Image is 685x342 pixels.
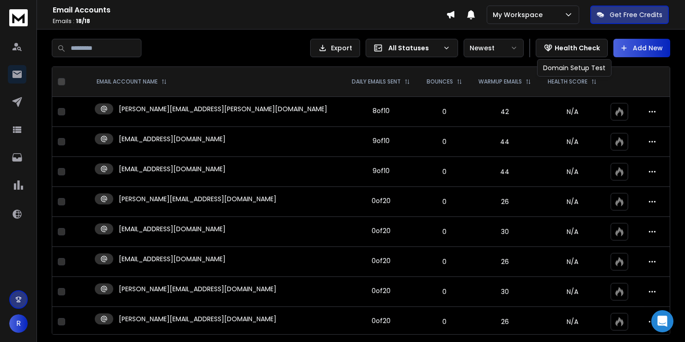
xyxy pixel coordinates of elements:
[372,196,391,205] div: 0 of 20
[119,224,226,234] p: [EMAIL_ADDRESS][DOMAIN_NAME]
[372,286,391,295] div: 0 of 20
[119,104,327,114] p: [PERSON_NAME][EMAIL_ADDRESS][PERSON_NAME][DOMAIN_NAME]
[548,78,587,85] p: HEALTH SCORE
[610,10,662,19] p: Get Free Credits
[590,6,669,24] button: Get Free Credits
[470,187,539,217] td: 26
[119,134,226,144] p: [EMAIL_ADDRESS][DOMAIN_NAME]
[545,107,599,116] p: N/A
[545,197,599,206] p: N/A
[536,39,608,57] button: Health Check
[119,254,226,264] p: [EMAIL_ADDRESS][DOMAIN_NAME]
[372,316,391,325] div: 0 of 20
[9,314,28,333] button: R
[373,136,390,145] div: 9 of 10
[545,167,599,176] p: N/A
[373,106,390,115] div: 8 of 10
[76,17,90,25] span: 18 / 18
[537,59,612,77] div: Domain Setup Test
[424,257,465,266] p: 0
[424,317,465,326] p: 0
[651,310,673,332] div: Open Intercom Messenger
[493,10,546,19] p: My Workspace
[613,39,670,57] button: Add New
[53,18,446,25] p: Emails :
[119,284,276,294] p: [PERSON_NAME][EMAIL_ADDRESS][DOMAIN_NAME]
[478,78,522,85] p: WARMUP EMAILS
[470,127,539,157] td: 44
[53,5,446,16] h1: Email Accounts
[119,164,226,174] p: [EMAIL_ADDRESS][DOMAIN_NAME]
[470,217,539,247] td: 30
[545,257,599,266] p: N/A
[424,197,465,206] p: 0
[119,194,276,204] p: [PERSON_NAME][EMAIL_ADDRESS][DOMAIN_NAME]
[424,227,465,236] p: 0
[470,157,539,187] td: 44
[545,317,599,326] p: N/A
[470,247,539,277] td: 26
[424,137,465,146] p: 0
[372,256,391,265] div: 0 of 20
[9,9,28,26] img: logo
[97,78,167,85] div: EMAIL ACCOUNT NAME
[424,167,465,176] p: 0
[373,166,390,175] div: 9 of 10
[470,277,539,307] td: 30
[427,78,453,85] p: BOUNCES
[310,39,360,57] button: Export
[424,107,465,116] p: 0
[119,314,276,324] p: [PERSON_NAME][EMAIL_ADDRESS][DOMAIN_NAME]
[388,43,439,53] p: All Statuses
[470,97,539,127] td: 42
[545,227,599,236] p: N/A
[545,137,599,146] p: N/A
[545,287,599,296] p: N/A
[470,307,539,337] td: 26
[372,226,391,235] div: 0 of 20
[464,39,524,57] button: Newest
[424,287,465,296] p: 0
[352,78,401,85] p: DAILY EMAILS SENT
[555,43,600,53] p: Health Check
